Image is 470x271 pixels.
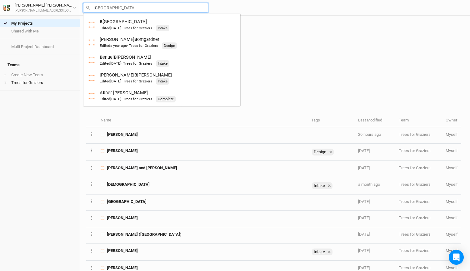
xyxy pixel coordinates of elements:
th: Tags [308,114,355,127]
div: [PERSON_NAME] [PERSON_NAME] [100,72,172,85]
span: Matt Bomgardner [107,148,138,154]
td: Trees for Graziers [395,144,442,161]
h4: Teams [4,59,76,71]
a: Robert and Patricia Zogorski [83,105,240,123]
a: B[GEOGRAPHIC_DATA]Edited[DATE]· Trees for Graziers·Intake [88,18,235,31]
span: harrison@treesforgraziers.com [446,199,458,204]
mark: B [100,54,102,60]
mark: B [134,37,137,42]
mark: b [103,90,105,96]
span: Oct 13, 2025 1:52 PM [358,132,381,137]
div: [PERSON_NAME] [PERSON_NAME] [15,2,73,8]
div: Open Intercom Messenger [449,250,464,265]
div: Intake [312,249,326,255]
a: [PERSON_NAME]B[PERSON_NAME]Edited[DATE]· Trees for Graziers·Intake [88,72,235,85]
span: Sep 16, 2025 3:36 PM [358,182,380,187]
div: · Trees for Graziers [100,43,158,48]
span: harrison@treesforgraziers.com [446,248,458,253]
span: Sep 20, 2023 3:11 PM [110,97,121,101]
a: Matt Bomgardner [83,34,240,52]
span: · [153,60,155,67]
div: A ner [PERSON_NAME] [100,90,176,102]
span: harrison@treesforgraziers.com [446,182,458,187]
span: harrison@treesforgraziers.com [446,265,458,270]
div: · Trees for Graziers [100,96,152,101]
span: Jul 11, 2025 11:51 AM [358,265,370,270]
td: Trees for Graziers [395,177,442,195]
span: Liz Allora [107,215,138,221]
div: Design [312,149,334,155]
span: Sep 30, 2025 9:56 AM [358,165,370,170]
span: Edited [100,97,121,101]
div: Intake [312,249,332,255]
span: Nov 7, 2023 5:39 AM [110,79,121,83]
td: Trees for Graziers [395,127,442,144]
h1: My Projects [90,31,464,40]
span: Edited [100,79,121,83]
div: Intake [156,78,169,84]
td: Trees for Graziers [395,195,442,211]
span: Oct 7, 2025 12:59 PM [358,148,370,153]
div: [PERSON_NAME][EMAIL_ADDRESS][DOMAIN_NAME] [15,8,73,13]
div: enuel [PERSON_NAME] [100,54,169,67]
span: Aug 28, 2025 10:00 AM [358,199,370,204]
span: Friends Falls Creek Farm [107,199,147,204]
span: Dec 26, 2023 1:48 PM [110,26,121,30]
span: Diana and John Waring [107,165,177,171]
div: · Trees for Graziers [100,79,152,84]
mark: B [100,19,102,24]
span: · [159,42,161,49]
span: harrison@treesforgraziers.com [446,215,458,220]
mark: B [114,54,117,60]
a: Abner Glick [83,87,240,105]
a: Baken Creek Farm [83,16,240,34]
span: Bethel Church [107,182,150,187]
div: [GEOGRAPHIC_DATA] [100,18,169,31]
div: Intake [156,25,169,31]
span: David Lair (Meadow Haven Farm) [107,232,182,237]
a: Emmanuel Beiler [83,69,240,87]
span: Neil Hertzler [107,132,138,137]
a: BenuelB[PERSON_NAME]Edited[DATE]· Trees for Graziers·Intake [88,54,235,67]
div: Design [162,42,177,49]
div: · Trees for Graziers [100,61,152,66]
span: Dec 19, 2023 12:00 PM [110,61,121,66]
th: Last Modified [355,114,395,127]
a: [PERSON_NAME]BomgardnerEditeda year ago· Trees for Graziers·Design [88,36,235,49]
td: Trees for Graziers [395,161,442,177]
a: Benuel Beiler [83,52,240,69]
td: Trees for Graziers [395,244,442,261]
span: · [153,25,155,31]
div: Complete [156,96,176,102]
div: · Trees for Graziers [100,26,152,31]
span: harrison@treesforgraziers.com [446,132,458,137]
div: Intake [312,182,332,189]
button: [PERSON_NAME] [PERSON_NAME][PERSON_NAME][EMAIL_ADDRESS][DOMAIN_NAME] [3,2,77,13]
div: [PERSON_NAME] omgardner [100,36,177,49]
span: Aug 11, 2025 2:10 PM [358,215,370,220]
span: Aug 4, 2025 3:01 PM [358,248,370,253]
span: Edited [100,61,121,66]
div: menu-options [83,13,241,107]
span: Edited [100,26,121,30]
span: Jul 17, 2024 12:35 PM [110,43,127,48]
td: Trees for Graziers [395,227,442,244]
span: Raymond Petersheim [107,265,138,271]
input: Search all farms [83,3,208,12]
div: Intake [312,182,326,189]
a: Abner [PERSON_NAME]Edited[DATE]· Trees for Graziers·Complete [88,90,235,102]
span: Aug 11, 2025 9:33 AM [358,232,370,237]
span: + [4,72,6,77]
span: harrison@treesforgraziers.com [446,148,458,153]
span: · [153,78,155,84]
th: Team [395,114,442,127]
div: Intake [156,60,169,67]
span: harrison@treesforgraziers.com [446,232,458,237]
th: Owner [442,114,461,127]
span: · [153,96,155,102]
th: Name [97,114,308,127]
span: Edited [100,43,127,48]
span: harrison@treesforgraziers.com [446,165,458,170]
div: Design [312,149,327,155]
td: Trees for Graziers [395,211,442,227]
